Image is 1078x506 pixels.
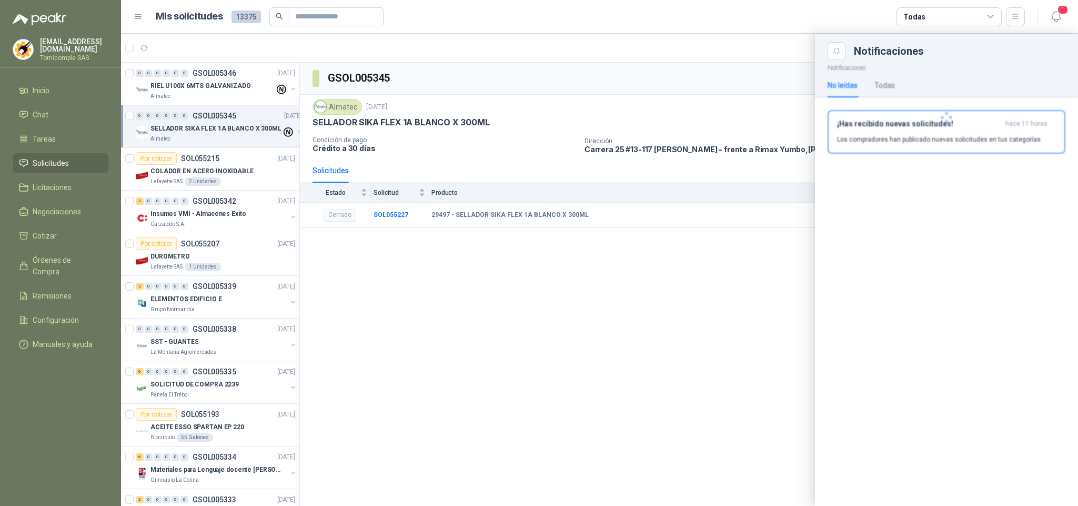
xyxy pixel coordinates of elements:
p: Tornicomple SAS [40,55,108,61]
span: Configuración [33,314,79,326]
span: Solicitudes [33,157,69,169]
span: search [276,13,283,20]
a: Chat [13,105,108,125]
a: Solicitudes [13,153,108,173]
a: Remisiones [13,286,108,306]
div: Notificaciones [854,46,1065,56]
span: Inicio [33,85,49,96]
span: Manuales y ayuda [33,339,93,350]
a: Manuales y ayuda [13,334,108,354]
div: Todas [903,11,925,23]
button: 1 [1046,7,1065,26]
span: Órdenes de Compra [33,254,98,277]
img: Company Logo [13,39,33,59]
img: Logo peakr [13,13,66,25]
span: Tareas [33,133,56,145]
h1: Mis solicitudes [156,9,223,24]
span: Licitaciones [33,182,72,193]
a: Inicio [13,81,108,101]
p: [EMAIL_ADDRESS][DOMAIN_NAME] [40,38,108,53]
a: Tareas [13,129,108,149]
a: Cotizar [13,226,108,246]
span: Cotizar [33,230,57,242]
span: Remisiones [33,290,72,302]
span: 13375 [231,11,261,23]
span: Chat [33,109,48,121]
a: Licitaciones [13,177,108,197]
span: 1 [1057,5,1069,15]
a: Órdenes de Compra [13,250,108,282]
a: Negociaciones [13,202,108,222]
span: Negociaciones [33,206,81,217]
button: Close [828,42,845,60]
a: Configuración [13,310,108,330]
